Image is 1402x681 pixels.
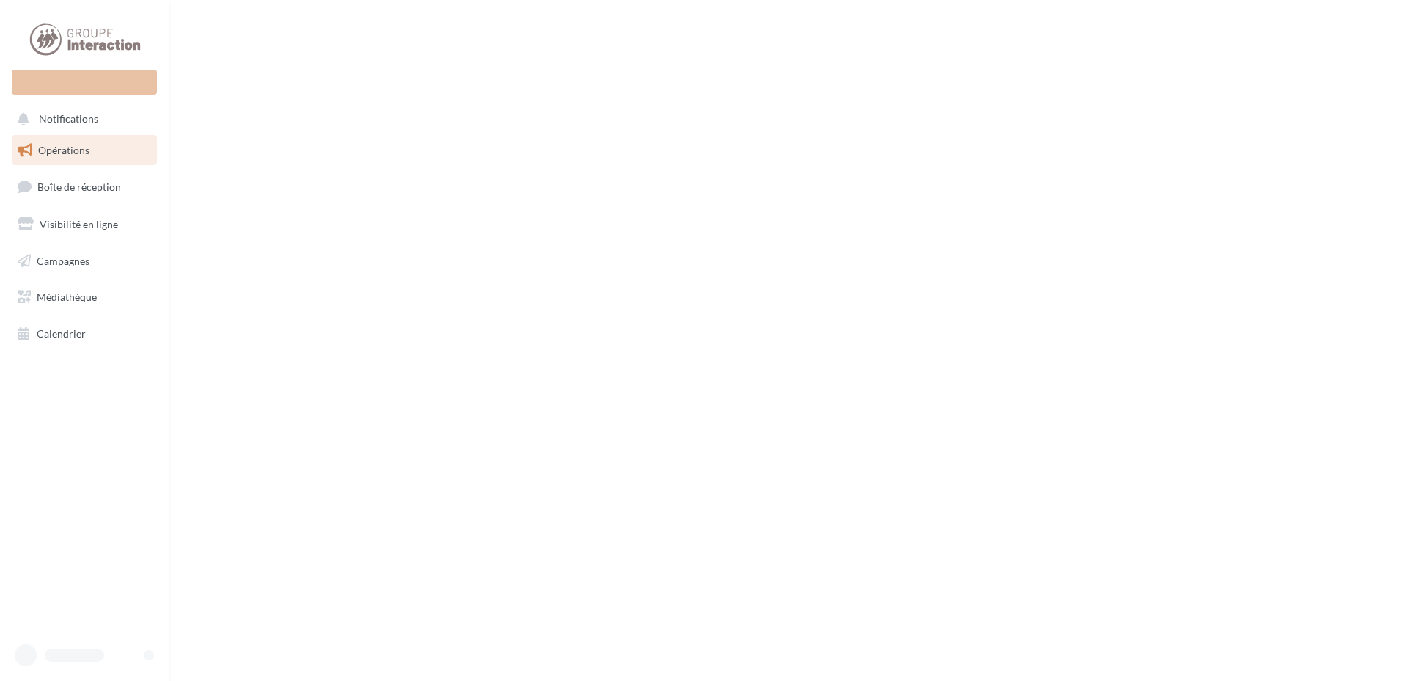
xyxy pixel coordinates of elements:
[37,291,97,303] span: Médiathèque
[9,318,160,349] a: Calendrier
[37,254,89,266] span: Campagnes
[9,246,160,277] a: Campagnes
[9,135,160,166] a: Opérations
[38,144,89,156] span: Opérations
[9,171,160,203] a: Boîte de réception
[9,282,160,313] a: Médiathèque
[40,218,118,230] span: Visibilité en ligne
[39,113,98,125] span: Notifications
[9,209,160,240] a: Visibilité en ligne
[37,327,86,340] span: Calendrier
[37,181,121,193] span: Boîte de réception
[12,70,157,95] div: Nouvelle campagne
